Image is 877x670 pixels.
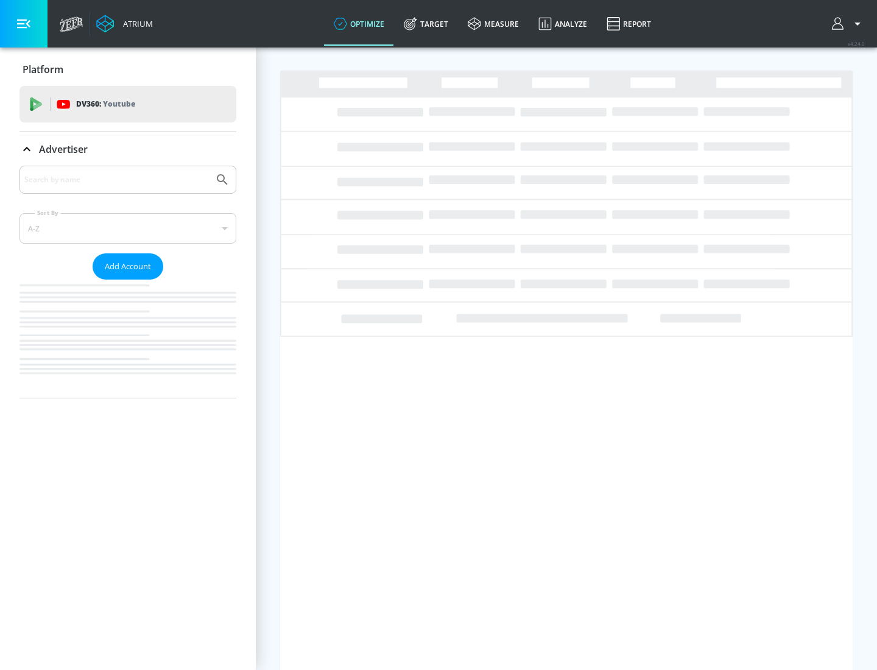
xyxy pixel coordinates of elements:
div: DV360: Youtube [19,86,236,122]
nav: list of Advertiser [19,280,236,398]
div: Advertiser [19,166,236,398]
input: Search by name [24,172,209,188]
button: Add Account [93,253,163,280]
span: v 4.24.0 [848,40,865,47]
a: Target [394,2,458,46]
a: measure [458,2,529,46]
label: Sort By [35,209,61,217]
div: Advertiser [19,132,236,166]
div: Platform [19,52,236,86]
a: Analyze [529,2,597,46]
p: Youtube [103,97,135,110]
p: Platform [23,63,63,76]
div: Atrium [118,18,153,29]
a: Report [597,2,661,46]
a: optimize [324,2,394,46]
p: Advertiser [39,143,88,156]
a: Atrium [96,15,153,33]
p: DV360: [76,97,135,111]
div: A-Z [19,213,236,244]
span: Add Account [105,259,151,273]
